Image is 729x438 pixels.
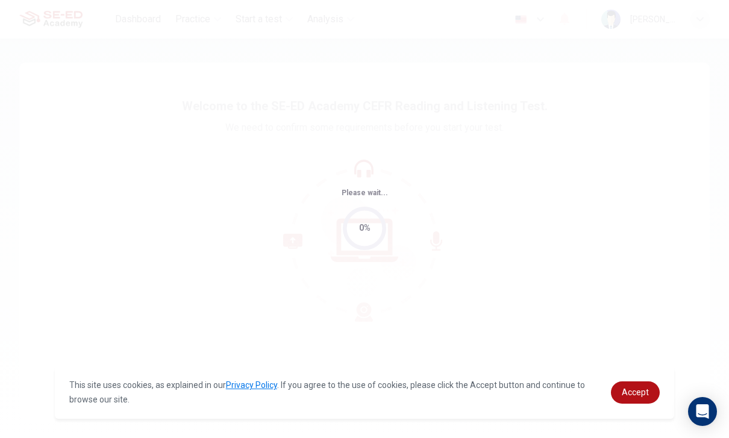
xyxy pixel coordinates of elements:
[226,380,277,390] a: Privacy Policy
[688,397,717,426] div: Open Intercom Messenger
[69,380,585,404] span: This site uses cookies, as explained in our . If you agree to the use of cookies, please click th...
[622,387,649,397] span: Accept
[342,189,388,197] span: Please wait...
[359,221,371,235] div: 0%
[611,381,660,404] a: dismiss cookie message
[55,366,675,419] div: cookieconsent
